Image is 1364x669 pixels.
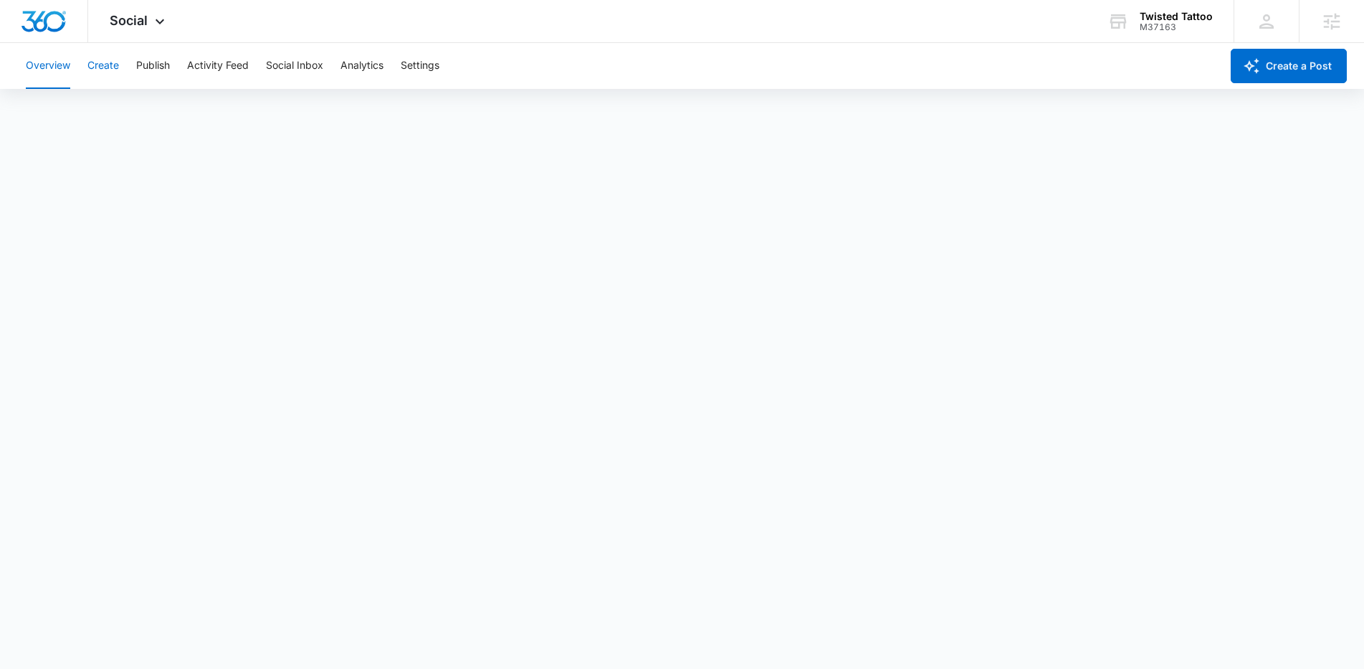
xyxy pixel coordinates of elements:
button: Publish [136,43,170,89]
button: Create a Post [1231,49,1347,83]
button: Create [87,43,119,89]
button: Settings [401,43,439,89]
div: account name [1140,11,1213,22]
button: Social Inbox [266,43,323,89]
div: account id [1140,22,1213,32]
span: Social [110,13,148,28]
button: Overview [26,43,70,89]
button: Analytics [340,43,383,89]
button: Activity Feed [187,43,249,89]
